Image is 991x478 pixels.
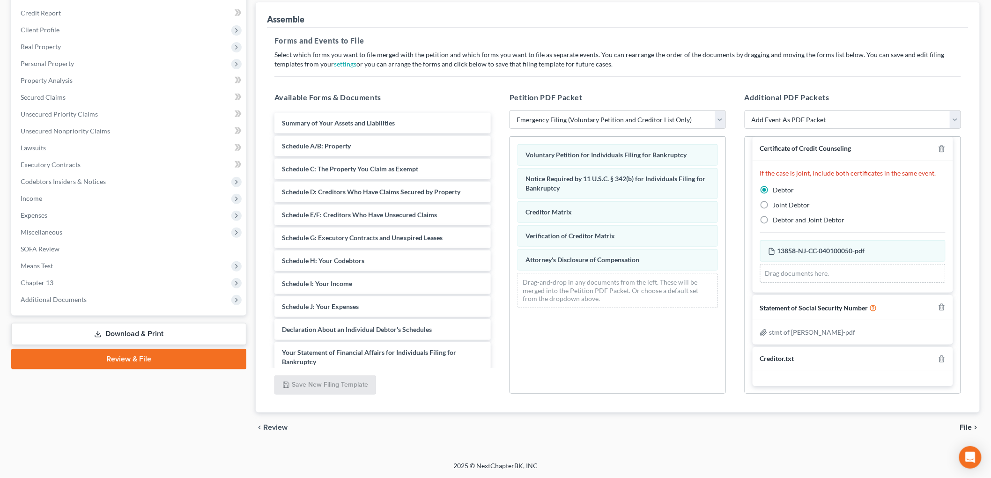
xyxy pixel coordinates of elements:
div: 2025 © NextChapterBK, INC [229,461,762,478]
span: Client Profile [21,26,59,34]
div: Creditor.txt [760,354,794,363]
a: Property Analysis [13,72,246,89]
span: Miscellaneous [21,228,62,236]
a: settings [334,60,356,68]
span: Expenses [21,211,47,219]
span: Schedule C: The Property You Claim as Exempt [282,165,418,173]
a: Unsecured Nonpriority Claims [13,123,246,140]
h5: Available Forms & Documents [274,92,491,103]
h5: Additional PDF Packets [745,92,961,103]
span: Schedule G: Executory Contracts and Unexpired Leases [282,234,443,242]
span: Notice Required by 11 U.S.C. § 342(b) for Individuals Filing for Bankruptcy [525,175,705,192]
span: Secured Claims [21,93,66,101]
span: Chapter 13 [21,279,53,287]
span: Certificate of Credit Counseling [760,144,851,152]
a: Secured Claims [13,89,246,106]
button: chevron_left Review [256,424,297,431]
span: Schedule J: Your Expenses [282,302,359,310]
span: Executory Contracts [21,161,81,169]
a: Lawsuits [13,140,246,156]
span: Schedule A/B: Property [282,142,351,150]
a: Download & Print [11,323,246,345]
span: Review [263,424,288,431]
span: Means Test [21,262,53,270]
i: chevron_left [256,424,263,431]
span: Summary of Your Assets and Liabilities [282,119,395,127]
span: Lawsuits [21,144,46,152]
a: Review & File [11,349,246,369]
a: Executory Contracts [13,156,246,173]
span: Creditor Matrix [525,208,572,216]
span: Verification of Creditor Matrix [525,232,615,240]
div: Drag-and-drop in any documents from the left. These will be merged into the Petition PDF Packet. ... [518,273,718,308]
span: SOFA Review [21,245,59,253]
span: Unsecured Nonpriority Claims [21,127,110,135]
span: Your Statement of Financial Affairs for Individuals Filing for Bankruptcy [282,348,456,366]
span: stmt of [PERSON_NAME]-pdf [769,328,856,336]
span: Schedule E/F: Creditors Who Have Unsecured Claims [282,211,437,219]
button: Save New Filing Template [274,375,376,395]
span: Declaration About an Individual Debtor's Schedules [282,325,432,333]
span: Schedule I: Your Income [282,279,352,287]
div: Drag documents here. [760,264,946,283]
span: Debtor [773,186,794,194]
div: Open Intercom Messenger [959,446,982,469]
span: Codebtors Insiders & Notices [21,177,106,185]
a: SOFA Review [13,241,246,257]
span: Personal Property [21,59,74,67]
p: If the case is joint, include both certificates in the same event. [760,169,946,178]
span: Schedule H: Your Codebtors [282,257,364,265]
span: Property Analysis [21,76,73,84]
i: chevron_right [972,424,980,431]
span: Statement of Social Security Number [760,304,868,312]
span: 13858-NJ-CC-040100050-pdf [777,247,865,255]
span: Unsecured Priority Claims [21,110,98,118]
p: Select which forms you want to file merged with the petition and which forms you want to file as ... [274,50,961,69]
span: Voluntary Petition for Individuals Filing for Bankruptcy [525,151,687,159]
span: Schedule D: Creditors Who Have Claims Secured by Property [282,188,460,196]
span: Petition PDF Packet [510,93,583,102]
span: Debtor and Joint Debtor [773,216,845,224]
h5: Forms and Events to File [274,35,961,46]
span: Credit Report [21,9,61,17]
a: Credit Report [13,5,246,22]
span: File [960,424,972,431]
span: Additional Documents [21,295,87,303]
a: Unsecured Priority Claims [13,106,246,123]
span: Attorney's Disclosure of Compensation [525,256,639,264]
div: Assemble [267,14,304,25]
span: Joint Debtor [773,201,810,209]
span: Income [21,194,42,202]
span: Real Property [21,43,61,51]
